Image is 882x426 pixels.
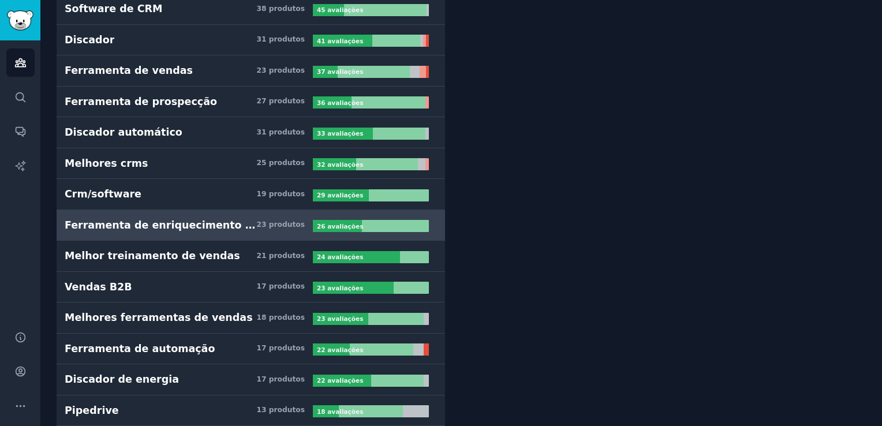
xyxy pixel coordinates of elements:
b: 26 avaliações [317,223,363,230]
div: Ferramenta de vendas [65,63,193,78]
b: 36 avaliações [317,99,363,106]
div: 21 produtos [256,251,305,261]
div: Melhores crms [65,156,148,171]
div: 19 produtos [256,189,305,200]
a: Discador de energia17 produtos22 avaliações [57,364,445,395]
div: 27 produtos [256,96,305,107]
b: 23 avaliações [317,315,363,322]
div: 31 produtos [256,128,305,138]
div: Melhor treinamento de vendas [65,249,240,263]
div: Ferramenta de enriquecimento de dados [65,218,256,233]
a: Ferramenta de enriquecimento de dados23 produtos26 avaliações [57,210,445,241]
div: Software de CRM [65,2,162,16]
div: 23 produtos [256,66,305,76]
a: Melhores crms25 produtos32 avaliações [57,148,445,180]
a: Melhores ferramentas de vendas18 produtos23 avaliações [57,302,445,334]
div: Discador automático [65,125,182,140]
div: 23 produtos [256,220,305,230]
div: 18 produtos [256,313,305,323]
b: 22 avaliações [317,377,363,384]
img: Logotipo do GummySearch [7,10,33,31]
div: 17 produtos [256,343,305,354]
b: 24 avaliações [317,253,363,260]
a: Crm/software19 produtos29 avaliações [57,179,445,210]
a: Discador automático31 produtos33 avaliações [57,117,445,148]
div: Pipedrive [65,403,119,418]
b: 29 avaliações [317,192,363,199]
div: 31 produtos [256,35,305,45]
a: Ferramenta de prospecção27 produtos36 avaliações [57,87,445,118]
div: Ferramenta de automação [65,342,215,356]
div: Discador [65,33,114,47]
div: Vendas B2B [65,280,132,294]
a: Melhor treinamento de vendas21 produtos24 avaliações [57,241,445,272]
b: 18 avaliações [317,408,363,415]
b: 37 avaliações [317,68,363,75]
b: 41 avaliações [317,38,363,44]
b: 33 avaliações [317,130,363,137]
div: 13 produtos [256,405,305,416]
div: 17 produtos [256,282,305,292]
div: 25 produtos [256,158,305,169]
a: Discador31 produtos41 avaliações [57,25,445,56]
div: Discador de energia [65,372,179,387]
b: 23 avaliações [317,285,363,292]
a: Vendas B2B17 produtos23 avaliações [57,272,445,303]
div: Ferramenta de prospecção [65,95,217,109]
a: Ferramenta de automação17 produtos22 avaliações [57,334,445,365]
div: 17 produtos [256,375,305,385]
b: 32 avaliações [317,161,363,168]
div: Melhores ferramentas de vendas [65,311,253,325]
b: 22 avaliações [317,346,363,353]
b: 45 avaliações [317,6,363,13]
div: 38 produtos [256,4,305,14]
a: Ferramenta de vendas23 produtos37 avaliações [57,55,445,87]
div: Crm/software [65,187,141,201]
